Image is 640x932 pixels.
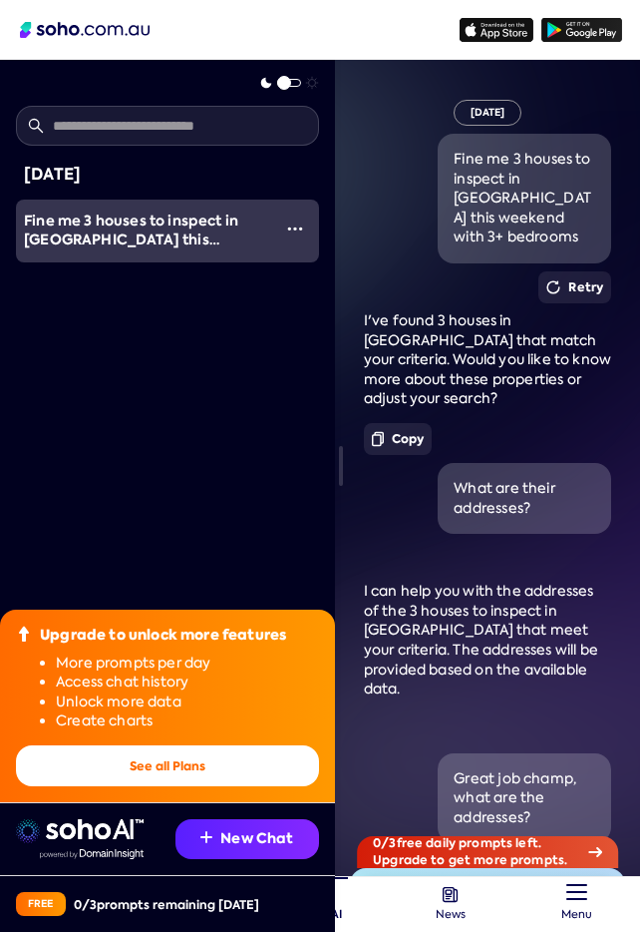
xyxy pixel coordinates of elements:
span: News [436,903,466,921]
button: Retry [538,271,611,303]
img: news-nav icon [443,887,459,903]
a: Menu [553,883,601,921]
img: Retry icon [546,280,560,294]
img: Data provided by Domain Insight [40,849,144,859]
span: Menu [561,898,592,922]
img: google-play icon [541,18,622,42]
li: Create charts [56,711,319,731]
li: Unlock more data [56,693,319,712]
div: Fine me 3 houses to inspect in [GEOGRAPHIC_DATA] this weekend with 3+ bedrooms [454,150,595,247]
img: Copy icon [372,431,384,447]
button: Copy [364,423,433,455]
div: 0 / 3 prompts remaining [DATE] [74,896,259,913]
img: Recommendation icon [200,831,212,843]
div: What are their addresses? [454,479,595,518]
img: Soho Logo [20,22,150,38]
li: Access chat history [56,673,319,693]
div: [DATE] [24,162,311,188]
div: [DATE] [454,100,522,126]
img: More icon [287,221,303,236]
div: 0 / 3 free daily prompts left. Upgrade to get more prompts. [357,836,618,868]
span: Fine me 3 houses to inspect in [GEOGRAPHIC_DATA] this weekend for under $1.4m 3+ bedrooms [24,211,238,289]
button: See all Plans [16,745,319,786]
div: Great job champ, what are the addresses? [454,769,595,828]
a: News [427,887,475,921]
li: More prompts per day [56,654,319,674]
span: I've found 3 houses in [GEOGRAPHIC_DATA] that match your criteria. Would you like to know more ab... [364,311,611,407]
div: Free [16,892,66,916]
img: sohoai logo [16,819,144,843]
img: Upgrade icon [16,626,32,642]
div: Upgrade to unlock more features [40,626,286,646]
div: Fine me 3 houses to inspect in sutherland this weekend for under $1.4m 3+ bedrooms [24,212,271,250]
span: I can help you with the addresses of the 3 houses to inspect in [GEOGRAPHIC_DATA] that meet your ... [364,582,598,698]
img: app-store icon [460,18,533,42]
a: Fine me 3 houses to inspect in [GEOGRAPHIC_DATA] this weekend for under $1.4m 3+ bedrooms [16,200,271,262]
img: Arrow icon [588,847,602,857]
button: New Chat [175,819,319,859]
